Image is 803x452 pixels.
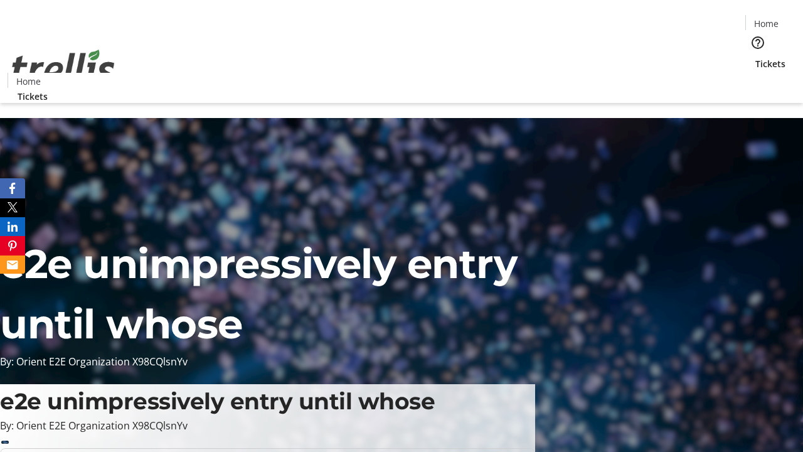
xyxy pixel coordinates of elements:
[745,57,795,70] a: Tickets
[8,36,119,99] img: Orient E2E Organization X98CQlsnYv's Logo
[745,30,770,55] button: Help
[8,90,58,103] a: Tickets
[754,17,779,30] span: Home
[16,75,41,88] span: Home
[8,75,48,88] a: Home
[746,17,786,30] a: Home
[745,70,770,95] button: Cart
[18,90,48,103] span: Tickets
[755,57,785,70] span: Tickets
